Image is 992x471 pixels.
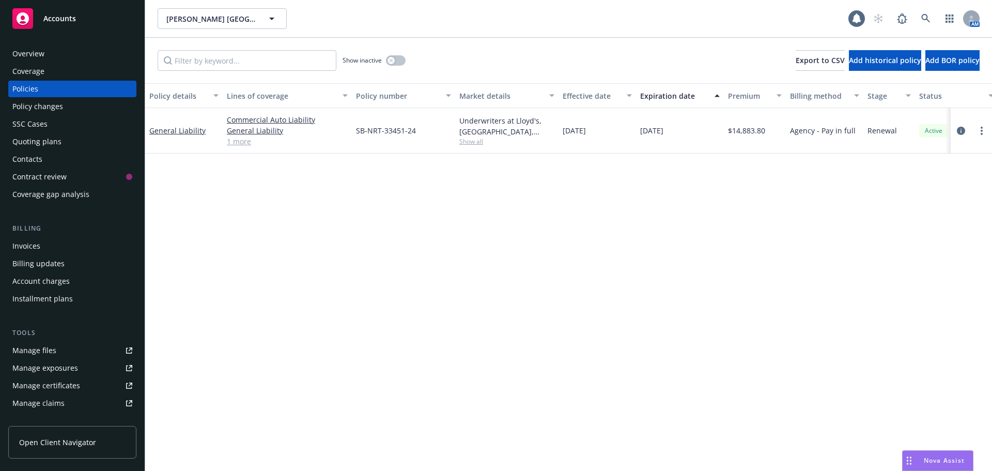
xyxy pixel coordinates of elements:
[8,223,136,234] div: Billing
[923,126,944,135] span: Active
[903,451,916,470] div: Drag to move
[12,186,89,203] div: Coverage gap analysis
[158,50,336,71] input: Filter by keyword...
[563,90,621,101] div: Effective date
[145,83,223,108] button: Policy details
[919,90,982,101] div: Status
[356,90,440,101] div: Policy number
[459,115,554,137] div: Underwriters at Lloyd's, [GEOGRAPHIC_DATA], [PERSON_NAME] of [GEOGRAPHIC_DATA], RT Specialty Insu...
[12,169,67,185] div: Contract review
[459,90,543,101] div: Market details
[12,133,61,150] div: Quoting plans
[158,8,287,29] button: [PERSON_NAME] [GEOGRAPHIC_DATA] / Unique Product Source Inc.
[227,136,348,147] a: 1 more
[916,8,936,29] a: Search
[796,50,845,71] button: Export to CSV
[227,114,348,125] a: Commercial Auto Liability
[19,437,96,448] span: Open Client Navigator
[12,81,38,97] div: Policies
[728,125,765,136] span: $14,883.80
[8,133,136,150] a: Quoting plans
[8,151,136,168] a: Contacts
[8,45,136,62] a: Overview
[790,125,856,136] span: Agency - Pay in full
[8,273,136,290] a: Account charges
[863,83,915,108] button: Stage
[640,90,708,101] div: Expiration date
[8,395,136,412] a: Manage claims
[636,83,724,108] button: Expiration date
[356,125,416,136] span: SB-NRT-33451-24
[8,169,136,185] a: Contract review
[352,83,455,108] button: Policy number
[223,83,352,108] button: Lines of coverage
[925,55,980,65] span: Add BOR policy
[12,63,44,80] div: Coverage
[12,151,42,168] div: Contacts
[12,116,48,132] div: SSC Cases
[8,291,136,307] a: Installment plans
[559,83,636,108] button: Effective date
[924,456,965,465] span: Nova Assist
[12,291,73,307] div: Installment plans
[12,360,78,376] div: Manage exposures
[8,81,136,97] a: Policies
[343,56,382,65] span: Show inactive
[12,377,80,394] div: Manage certificates
[724,83,786,108] button: Premium
[849,50,921,71] button: Add historical policy
[12,413,61,429] div: Manage BORs
[227,125,348,136] a: General Liability
[563,125,586,136] span: [DATE]
[149,90,207,101] div: Policy details
[867,125,897,136] span: Renewal
[12,395,65,412] div: Manage claims
[459,137,554,146] span: Show all
[227,90,336,101] div: Lines of coverage
[939,8,960,29] a: Switch app
[8,255,136,272] a: Billing updates
[8,116,136,132] a: SSC Cases
[455,83,559,108] button: Market details
[902,450,973,471] button: Nova Assist
[849,55,921,65] span: Add historical policy
[12,45,44,62] div: Overview
[12,273,70,290] div: Account charges
[925,50,980,71] button: Add BOR policy
[868,8,889,29] a: Start snowing
[796,55,845,65] span: Export to CSV
[8,328,136,338] div: Tools
[43,14,76,23] span: Accounts
[8,342,136,359] a: Manage files
[8,98,136,115] a: Policy changes
[166,13,256,24] span: [PERSON_NAME] [GEOGRAPHIC_DATA] / Unique Product Source Inc.
[12,342,56,359] div: Manage files
[955,125,967,137] a: circleInformation
[790,90,848,101] div: Billing method
[640,125,663,136] span: [DATE]
[149,126,206,135] a: General Liability
[8,238,136,254] a: Invoices
[12,255,65,272] div: Billing updates
[8,186,136,203] a: Coverage gap analysis
[8,360,136,376] a: Manage exposures
[8,63,136,80] a: Coverage
[12,98,63,115] div: Policy changes
[786,83,863,108] button: Billing method
[975,125,988,137] a: more
[867,90,900,101] div: Stage
[12,238,40,254] div: Invoices
[8,413,136,429] a: Manage BORs
[8,377,136,394] a: Manage certificates
[728,90,770,101] div: Premium
[892,8,912,29] a: Report a Bug
[8,4,136,33] a: Accounts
